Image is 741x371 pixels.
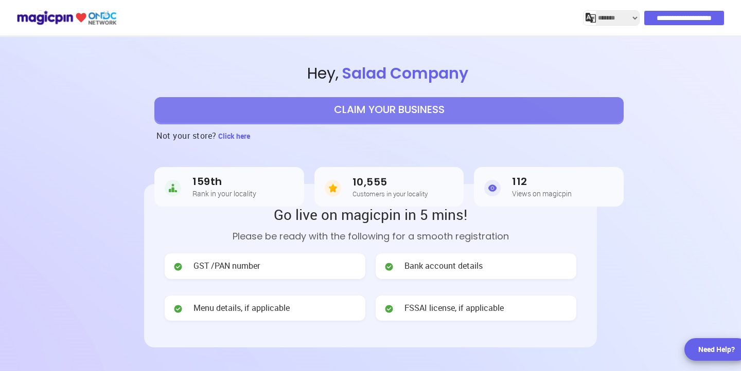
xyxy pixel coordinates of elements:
h2: Go live on magicpin in 5 mins! [165,205,576,224]
img: check [173,304,183,314]
h3: Not your store? [156,123,217,149]
span: Salad Company [339,62,471,84]
span: Bank account details [404,260,483,272]
span: Hey , [37,63,741,85]
div: Need Help? [698,344,735,355]
img: ondc-logo-new-small.8a59708e.svg [16,9,117,27]
button: CLAIM YOUR BUSINESS [154,97,624,123]
h3: 112 [512,176,572,188]
img: check [384,304,394,314]
img: Views [484,178,501,198]
p: Please be ready with the following for a smooth registration [165,229,576,243]
img: Customers [325,178,341,198]
img: Rank [165,178,181,198]
span: FSSAI license, if applicable [404,302,504,314]
h5: Rank in your locality [192,190,256,197]
img: j2MGCQAAAABJRU5ErkJggg== [586,13,596,23]
h3: 159th [192,176,256,188]
span: GST /PAN number [193,260,260,272]
h5: Views on magicpin [512,190,572,197]
span: Click here [218,131,250,141]
h5: Customers in your locality [352,190,428,197]
img: check [384,262,394,272]
span: Menu details, if applicable [193,302,290,314]
h3: 10,555 [352,176,428,188]
img: check [173,262,183,272]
